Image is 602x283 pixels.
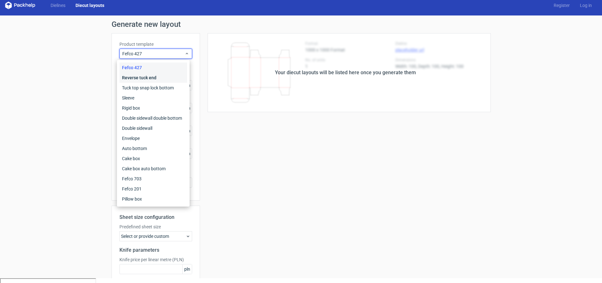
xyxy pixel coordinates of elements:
div: Rigid box [119,103,187,113]
a: Register [549,2,575,9]
div: Cake box auto bottom [119,164,187,174]
span: pln [182,264,192,274]
div: Fefco 703 [119,174,187,184]
div: Double sidewall double bottom [119,113,187,123]
div: Fefco 427 [119,63,187,73]
div: Domain: [DOMAIN_NAME] [16,16,70,21]
div: Domain Overview [24,37,57,41]
div: Fefco 201 [119,184,187,194]
img: tab_keywords_by_traffic_grey.svg [63,37,68,42]
a: Dielines [46,2,70,9]
img: tab_domain_overview_orange.svg [17,37,22,42]
div: Select or provide custom [119,231,192,241]
div: Pillow box [119,194,187,204]
a: Log in [575,2,597,9]
a: Diecut layouts [70,2,109,9]
label: Knife price per linear metre (PLN) [119,256,192,263]
label: Predefined sheet size [119,224,192,230]
div: Tuck top snap lock bottom [119,83,187,93]
div: Envelope [119,133,187,143]
span: Fefco 427 [122,51,185,57]
div: Sleeve [119,93,187,103]
h2: Sheet size configuration [119,214,192,221]
div: Your diecut layouts will be listed here once you generate them [275,69,416,76]
div: Keywords by Traffic [70,37,106,41]
img: logo_orange.svg [10,10,15,15]
div: Auto bottom [119,143,187,154]
div: v 4.0.25 [18,10,31,15]
div: Cake box [119,154,187,164]
h2: Knife parameters [119,246,192,254]
h1: Generate new layout [112,21,491,28]
div: Reverse tuck end [119,73,187,83]
img: website_grey.svg [10,16,15,21]
label: Product template [119,41,192,47]
div: Double sidewall [119,123,187,133]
